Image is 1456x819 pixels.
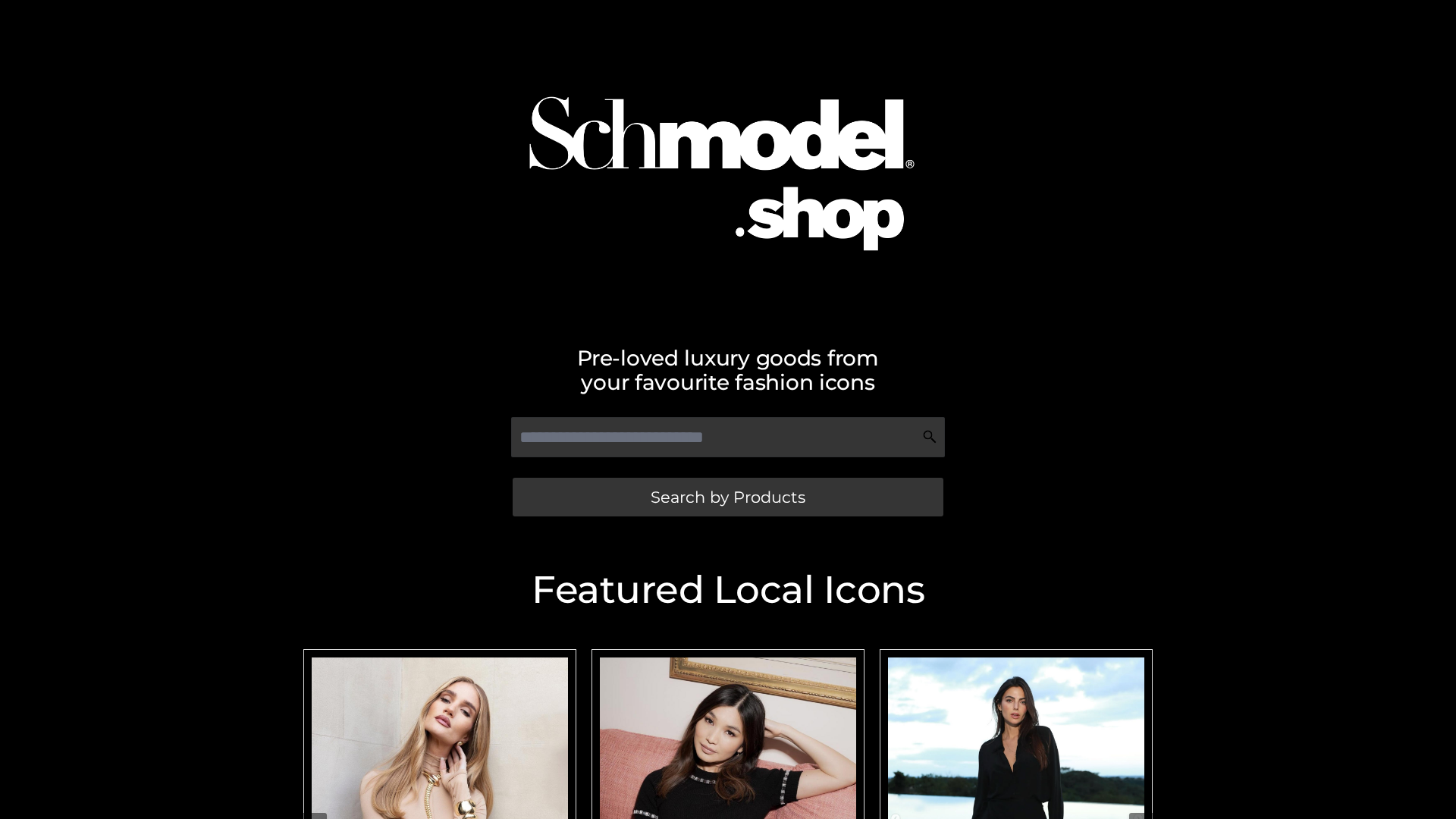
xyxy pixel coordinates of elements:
h2: Featured Local Icons​ [296,571,1160,609]
a: Search by Products [513,478,943,516]
img: Search Icon [922,429,937,444]
h2: Pre-loved luxury goods from your favourite fashion icons [296,346,1160,394]
span: Search by Products [651,489,805,505]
